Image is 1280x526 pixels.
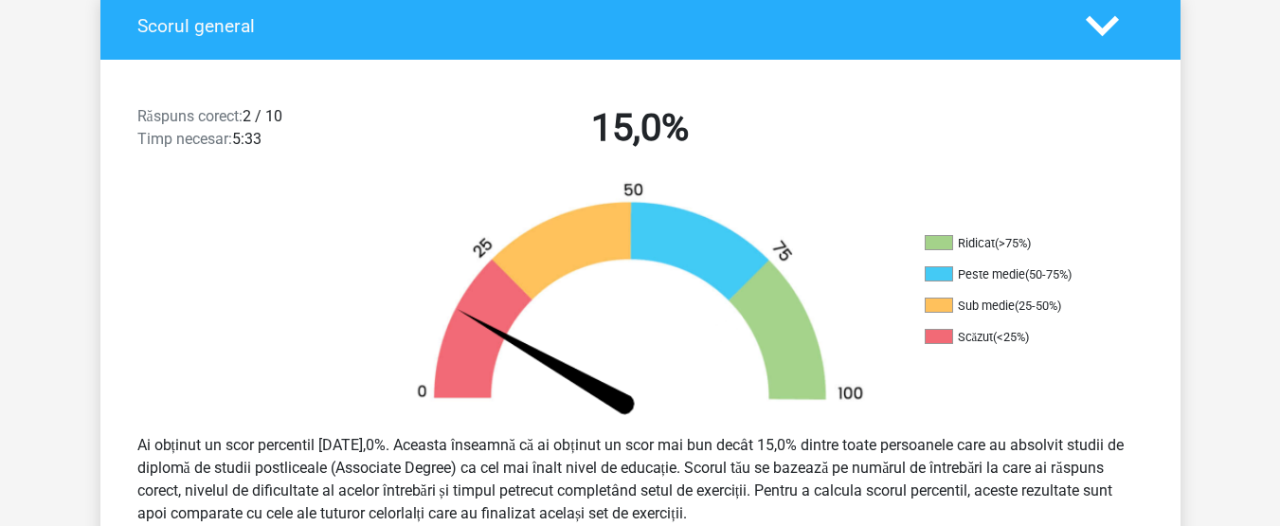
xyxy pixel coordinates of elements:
[137,436,1124,522] font: Ai obținut un scor percentil [DATE],0%. Aceasta înseamnă că ai obținut un scor mai bun decât 15,0...
[137,15,255,37] font: Scorul general
[993,330,1029,344] font: (<25%)
[995,236,1031,250] font: (>75%)
[958,267,1025,281] font: Peste medie
[243,107,282,125] font: 2 / 10
[137,130,232,148] font: Timp necesar:
[958,330,994,344] font: Scăzut
[385,181,896,419] img: 15.e49b5196f544.png
[591,105,689,150] font: 15,0%
[1025,267,1072,281] font: (50-75%)
[1015,299,1061,313] font: (25-50%)
[137,107,243,125] font: Răspuns corect:
[232,130,261,148] font: 5:33
[958,236,995,250] font: Ridicat
[958,299,1015,313] font: Sub medie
